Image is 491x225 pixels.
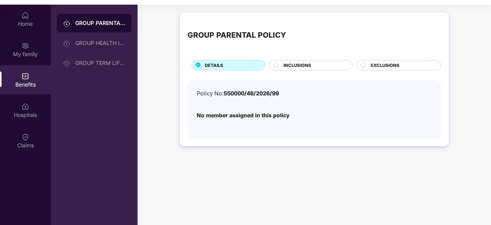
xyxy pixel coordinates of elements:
[22,103,29,110] img: svg+xml;base64,PHN2ZyBpZD0iSG9zcGl0YWxzIiB4bWxucz0iaHR0cDovL3d3dy53My5vcmcvMjAwMC9zdmciIHdpZHRoPS...
[197,89,279,98] div: Policy No:
[284,62,311,69] span: INCLUSIONS
[22,42,29,50] img: svg+xml;base64,PHN2ZyB3aWR0aD0iMjAiIGhlaWdodD0iMjAiIHZpZXdCb3g9IjAgMCAyMCAyMCIgZmlsbD0ibm9uZSIgeG...
[63,40,71,47] img: svg+xml;base64,PHN2ZyB3aWR0aD0iMjAiIGhlaWdodD0iMjAiIHZpZXdCb3g9IjAgMCAyMCAyMCIgZmlsbD0ibm9uZSIgeG...
[75,60,125,66] div: GROUP TERM LIFE INSURANCE
[371,62,400,69] span: EXCLUSIONS
[63,20,71,27] img: svg+xml;base64,PHN2ZyB3aWR0aD0iMjAiIGhlaWdodD0iMjAiIHZpZXdCb3g9IjAgMCAyMCAyMCIgZmlsbD0ibm9uZSIgeG...
[205,62,223,69] span: DETAILS
[22,133,29,141] img: svg+xml;base64,PHN2ZyBpZD0iQ2xhaW0iIHhtbG5zPSJodHRwOi8vd3d3LnczLm9yZy8yMDAwL3N2ZyIgd2lkdGg9IjIwIi...
[63,60,71,67] img: svg+xml;base64,PHN2ZyB3aWR0aD0iMjAiIGhlaWdodD0iMjAiIHZpZXdCb3g9IjAgMCAyMCAyMCIgZmlsbD0ibm9uZSIgeG...
[22,12,29,19] img: svg+xml;base64,PHN2ZyBpZD0iSG9tZSIgeG1sbnM9Imh0dHA6Ly93d3cudzMub3JnLzIwMDAvc3ZnIiB3aWR0aD0iMjAiIG...
[197,112,290,118] b: No member assigned in this policy
[75,19,125,27] div: GROUP PARENTAL POLICY
[22,72,29,80] img: svg+xml;base64,PHN2ZyBpZD0iQmVuZWZpdHMiIHhtbG5zPSJodHRwOi8vd3d3LnczLm9yZy8yMDAwL3N2ZyIgd2lkdGg9Ij...
[75,40,125,46] div: GROUP HEALTH INSURANCE
[187,29,286,41] div: GROUP PARENTAL POLICY
[224,90,279,97] span: 550000/48/2026/99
